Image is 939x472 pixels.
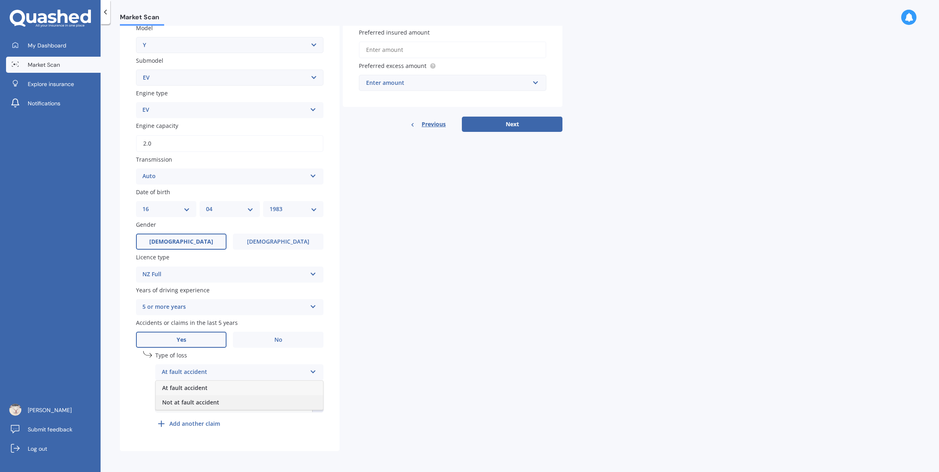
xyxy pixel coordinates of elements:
a: Log out [6,441,101,457]
span: Market Scan [120,13,164,24]
span: Yes [177,337,186,343]
span: Engine type [136,89,168,97]
span: [PERSON_NAME] [28,406,72,414]
a: Explore insurance [6,76,101,92]
a: Notifications [6,95,101,111]
span: Notifications [28,99,60,107]
a: My Dashboard [6,37,101,53]
span: At fault accident [162,384,208,392]
span: Submodel [136,57,163,64]
button: Next [462,117,562,132]
img: ACg8ocJxfOjquHt-1mmJTvQ15gOP_GrjhQoNzfUhhw2hPzCVX-SmR8kB=s96-c [9,404,21,416]
span: No [274,337,282,343]
b: Add another claim [169,419,220,428]
span: [DEMOGRAPHIC_DATA] [247,238,309,245]
input: e.g. 1.8 [136,135,323,152]
div: 5 or more years [142,302,307,312]
span: Date of birth [136,188,170,196]
span: Licence type [136,254,169,261]
div: EV [142,105,307,115]
span: Accidents or claims in the last 5 years [136,319,238,326]
span: Preferred excess amount [359,62,426,70]
span: My Dashboard [28,41,66,49]
span: Submit feedback [28,425,72,433]
span: Engine capacity [136,122,178,130]
a: Submit feedback [6,421,101,437]
span: Transmission [136,156,172,163]
span: Preferred insured amount [359,29,430,36]
span: Gender [136,221,156,228]
span: Explore insurance [28,80,74,88]
div: Auto [142,172,307,181]
input: Enter amount [359,41,546,58]
a: [PERSON_NAME] [6,402,101,418]
span: Years of driving experience [136,286,210,294]
span: Not at fault accident [162,398,219,406]
div: Enter amount [366,78,529,87]
span: Market Scan [28,61,60,69]
div: NZ Full [142,270,307,279]
span: Model [136,24,153,32]
span: Type of loss [155,351,187,359]
div: At fault accident [162,367,307,377]
a: Market Scan [6,57,101,73]
span: Log out [28,445,47,453]
span: Previous [422,118,446,130]
span: [DEMOGRAPHIC_DATA] [149,238,213,245]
